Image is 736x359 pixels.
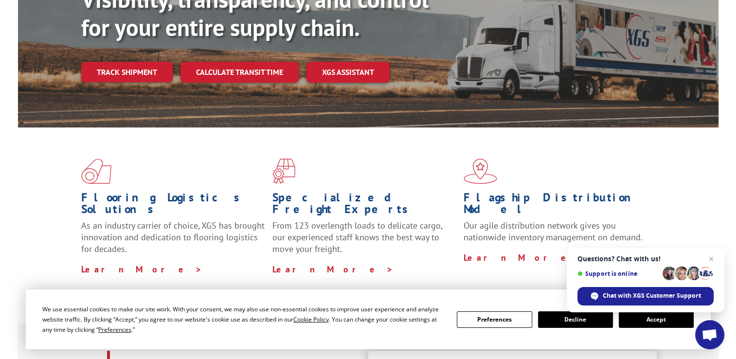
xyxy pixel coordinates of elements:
[464,159,497,184] img: xgs-icon-flagship-distribution-model-red
[619,311,694,328] button: Accept
[457,311,532,328] button: Preferences
[180,62,299,83] a: Calculate transit time
[272,264,394,275] a: Learn More >
[26,289,711,349] div: Cookie Consent Prompt
[695,320,724,349] a: Open chat
[306,62,390,83] a: XGS ASSISTANT
[464,252,585,263] a: Learn More >
[272,192,456,220] h1: Specialized Freight Experts
[293,315,329,323] span: Cookie Policy
[577,270,659,277] span: Support is online
[464,220,643,243] span: Our agile distribution network gives you nationwide inventory management on demand.
[272,220,456,263] p: From 123 overlength loads to delicate cargo, our experienced staff knows the best way to move you...
[81,159,111,184] img: xgs-icon-total-supply-chain-intelligence-red
[538,311,613,328] button: Decline
[577,287,714,305] span: Chat with XGS Customer Support
[464,192,647,220] h1: Flagship Distribution Model
[577,255,714,263] span: Questions? Chat with us!
[98,325,131,334] span: Preferences
[81,62,173,82] a: Track shipment
[603,291,701,300] span: Chat with XGS Customer Support
[81,192,265,220] h1: Flooring Logistics Solutions
[81,220,265,254] span: As an industry carrier of choice, XGS has brought innovation and dedication to flooring logistics...
[42,304,445,335] div: We use essential cookies to make our site work. With your consent, we may also use non-essential ...
[81,264,202,275] a: Learn More >
[272,159,295,184] img: xgs-icon-focused-on-flooring-red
